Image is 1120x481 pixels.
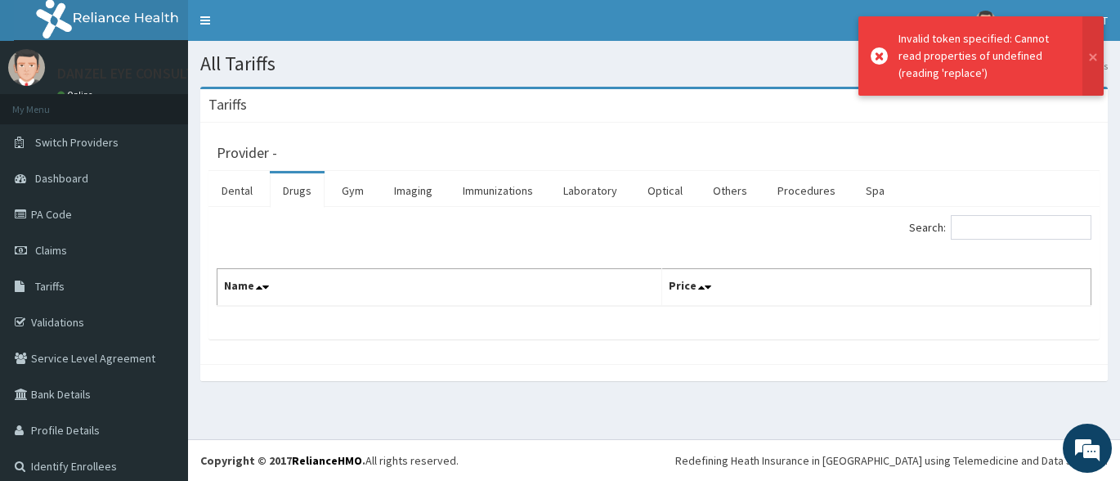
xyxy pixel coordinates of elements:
a: Spa [853,173,898,208]
footer: All rights reserved. [188,439,1120,481]
a: Immunizations [450,173,546,208]
a: Optical [634,173,696,208]
img: User Image [8,49,45,86]
a: Laboratory [550,173,630,208]
input: Search: [951,215,1091,240]
a: Drugs [270,173,325,208]
a: Online [57,89,96,101]
strong: Copyright © 2017 . [200,453,365,468]
h3: Provider - [217,146,277,160]
p: DANZEL EYE CONSULT [57,66,195,81]
span: DANZEL EYE CONSULT [1006,13,1108,28]
span: Tariffs [35,279,65,294]
label: Search: [909,215,1091,240]
a: Dental [208,173,266,208]
img: User Image [975,11,996,31]
span: Dashboard [35,171,88,186]
h1: All Tariffs [200,53,1108,74]
h3: Tariffs [208,97,247,112]
th: Price [662,269,1091,307]
a: Gym [329,173,377,208]
a: Imaging [381,173,446,208]
a: RelianceHMO [292,453,362,468]
span: Switch Providers [35,135,119,150]
th: Name [217,269,662,307]
span: Claims [35,243,67,258]
div: Invalid token specified: Cannot read properties of undefined (reading 'replace') [898,30,1067,82]
div: Redefining Heath Insurance in [GEOGRAPHIC_DATA] using Telemedicine and Data Science! [675,452,1108,469]
a: Procedures [764,173,849,208]
a: Others [700,173,760,208]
